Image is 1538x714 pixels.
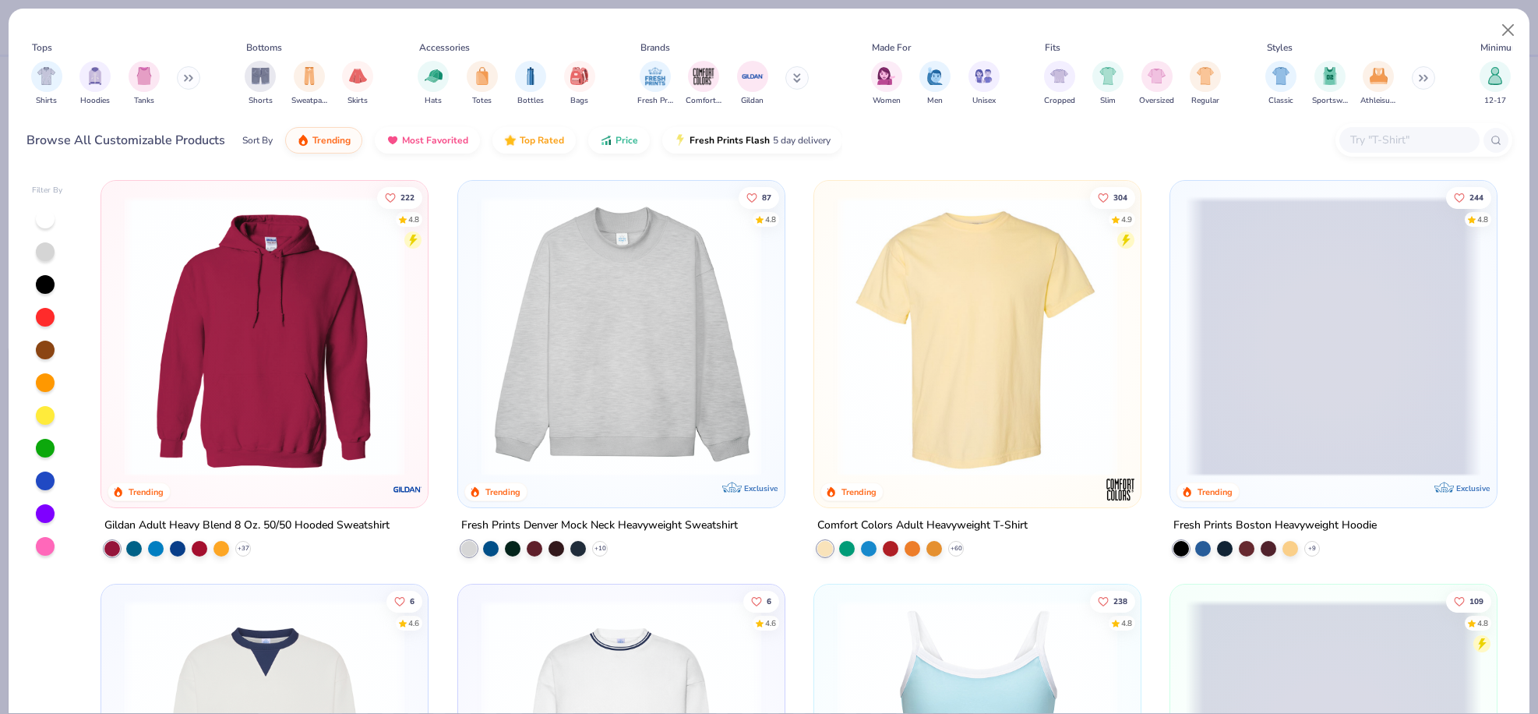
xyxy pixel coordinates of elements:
span: Tanks [134,95,154,107]
button: filter button [1360,61,1396,107]
div: Comfort Colors Adult Heavyweight T-Shirt [817,516,1028,535]
button: filter button [342,61,373,107]
button: Trending [285,127,362,154]
div: 4.9 [1121,214,1132,225]
div: Fresh Prints Denver Mock Neck Heavyweight Sweatshirt [461,516,738,535]
img: Athleisure Image [1370,67,1388,85]
span: 5 day delivery [773,132,831,150]
button: Like [1090,186,1135,208]
span: Unisex [972,95,996,107]
span: Women [873,95,901,107]
button: Like [1446,186,1491,208]
img: e55d29c3-c55d-459c-bfd9-9b1c499ab3c6 [1125,196,1420,476]
div: filter for Bags [564,61,595,107]
div: Gildan Adult Heavy Blend 8 Oz. 50/50 Hooded Sweatshirt [104,516,390,535]
button: filter button [686,61,721,107]
button: Fresh Prints Flash5 day delivery [662,127,842,154]
img: Totes Image [474,67,491,85]
span: + 60 [950,544,961,553]
button: filter button [1190,61,1221,107]
button: Top Rated [492,127,576,154]
button: filter button [129,61,160,107]
div: Bottoms [246,41,282,55]
button: filter button [871,61,902,107]
img: Cropped Image [1050,67,1068,85]
img: flash.gif [674,134,686,147]
input: Try "T-Shirt" [1349,131,1469,149]
img: 01756b78-01f6-4cc6-8d8a-3c30c1a0c8ac [117,196,412,476]
div: 4.8 [1477,618,1488,630]
img: a90f7c54-8796-4cb2-9d6e-4e9644cfe0fe [769,196,1064,476]
button: Like [386,591,422,613]
img: 12-17 Image [1487,67,1504,85]
img: trending.gif [297,134,309,147]
span: Top Rated [520,134,564,147]
button: Close [1494,16,1523,45]
img: Oversized Image [1148,67,1166,85]
div: filter for Oversized [1139,61,1174,107]
img: Tanks Image [136,67,153,85]
img: Comfort Colors logo [1105,474,1136,505]
button: Price [588,127,650,154]
div: 4.6 [408,618,419,630]
div: filter for Regular [1190,61,1221,107]
img: Gildan Image [741,65,764,88]
button: Like [743,591,778,613]
span: 244 [1469,193,1483,201]
button: filter button [1044,61,1075,107]
span: Skirts [347,95,368,107]
img: 029b8af0-80e6-406f-9fdc-fdf898547912 [830,196,1125,476]
div: filter for Shirts [31,61,62,107]
span: Men [927,95,943,107]
img: Sweatpants Image [301,67,318,85]
button: filter button [1092,61,1124,107]
div: Filter By [32,185,63,196]
span: Classic [1268,95,1293,107]
button: filter button [291,61,327,107]
img: Hoodies Image [86,67,104,85]
div: filter for Women [871,61,902,107]
span: Fresh Prints Flash [690,134,770,147]
div: filter for Gildan [737,61,768,107]
img: Bottles Image [522,67,539,85]
span: 304 [1113,193,1127,201]
div: filter for Totes [467,61,498,107]
img: Hats Image [425,67,443,85]
span: Sweatpants [291,95,327,107]
div: filter for Classic [1265,61,1296,107]
span: 6 [766,598,771,606]
img: most_fav.gif [386,134,399,147]
img: Bags Image [570,67,587,85]
span: + 10 [594,544,605,553]
button: filter button [515,61,546,107]
span: Gildan [741,95,764,107]
img: Shorts Image [252,67,270,85]
div: 4.8 [764,214,775,225]
div: filter for Tanks [129,61,160,107]
span: Bottles [517,95,544,107]
button: Like [1090,591,1135,613]
div: 4.6 [764,618,775,630]
div: filter for Shorts [245,61,276,107]
img: TopRated.gif [504,134,517,147]
div: filter for Cropped [1044,61,1075,107]
img: Gildan logo [393,474,424,505]
span: + 37 [238,544,249,553]
button: Like [1446,591,1491,613]
button: Most Favorited [375,127,480,154]
span: Most Favorited [402,134,468,147]
img: Unisex Image [975,67,993,85]
img: Fresh Prints Image [644,65,667,88]
div: filter for Men [919,61,951,107]
button: filter button [1480,61,1511,107]
div: Minimums [1480,41,1524,55]
span: Hats [425,95,442,107]
span: Oversized [1139,95,1174,107]
div: filter for Bottles [515,61,546,107]
img: Regular Image [1197,67,1215,85]
span: Sportswear [1312,95,1348,107]
button: filter button [564,61,595,107]
img: Slim Image [1099,67,1116,85]
button: filter button [737,61,768,107]
span: Cropped [1044,95,1075,107]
